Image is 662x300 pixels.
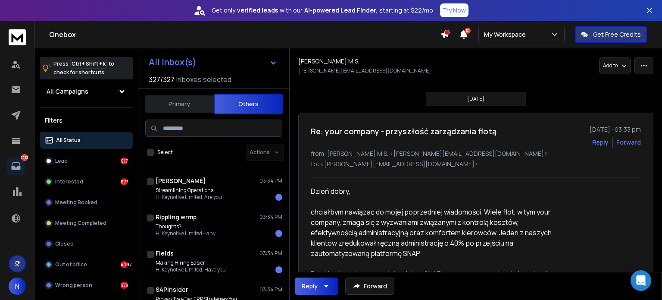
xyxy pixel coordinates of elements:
p: Get only with our starting at $22/mo [212,6,433,15]
button: N [9,278,26,295]
p: [PERSON_NAME][EMAIL_ADDRESS][DOMAIN_NAME] [298,67,431,74]
h1: All Inbox(s) [149,58,197,66]
p: 7433 [21,154,28,161]
h3: Filters [40,114,133,126]
p: Closed [55,240,74,247]
h1: All Campaigns [47,87,88,96]
h1: Onebox [49,29,440,40]
button: Meeting Booked [40,194,133,211]
p: Making Hiring Easier [156,259,226,266]
p: Hi Keynotive Limited, Have you [156,266,226,273]
p: Thoughts? [156,223,215,230]
button: Forward [345,278,394,295]
p: All Status [56,137,81,144]
a: 7433 [7,158,25,175]
p: [DATE] [467,95,484,102]
div: 1 [275,194,282,201]
div: 677 [121,178,128,185]
h1: [PERSON_NAME] [156,177,206,185]
span: 327 / 327 [149,74,175,85]
h1: Re: ﻿your company﻿ - przyszłość zarządzania flotą [311,125,496,137]
p: to: <[PERSON_NAME][EMAIL_ADDRESS][DOMAIN_NAME]> [311,160,641,168]
p: Press to check for shortcuts. [53,60,114,77]
img: logo [9,29,26,45]
p: 03:34 PM [259,286,282,293]
span: Ctrl + Shift + k [70,59,107,69]
p: Try Now [443,6,466,15]
button: Lead917 [40,152,133,170]
div: 378 [121,282,128,289]
p: 03:34 PM [259,214,282,221]
p: Interested [55,178,83,185]
p: Get Free Credits [593,30,641,39]
p: 03:34 PM [259,177,282,184]
div: Reply [302,282,318,291]
p: from: [PERSON_NAME] M.S. <[PERSON_NAME][EMAIL_ADDRESS][DOMAIN_NAME]> [311,149,641,158]
button: Reply [295,278,338,295]
button: Out of office4097 [40,256,133,273]
label: Select [157,149,173,156]
button: Reply [592,138,609,147]
h1: [PERSON_NAME] M.S. [298,57,359,66]
button: Primary [145,95,214,114]
p: Add to [603,62,618,69]
p: Wrong person [55,282,92,289]
p: [DATE] : 03:33 pm [590,125,641,134]
h1: Fields [156,249,174,258]
span: 50 [465,28,471,34]
div: 1 [275,230,282,237]
button: Meeting Completed [40,215,133,232]
button: Wrong person378 [40,277,133,294]
p: Meeting Booked [55,199,97,206]
p: Streamlining Operations [156,187,222,194]
div: Open Intercom Messenger [631,270,651,291]
div: 917 [121,158,128,164]
button: All Campaigns [40,83,133,100]
button: Try Now [440,3,468,17]
p: Out of office [55,261,87,268]
button: All Status [40,132,133,149]
div: Forward [616,138,641,147]
button: All Inbox(s) [142,54,284,71]
button: Others [214,94,283,114]
p: 03:34 PM [259,250,282,257]
p: Meeting Completed [55,220,106,227]
strong: verified leads [237,6,278,15]
strong: AI-powered Lead Finder, [304,6,378,15]
div: 1 [275,266,282,273]
p: Hi Keynotive Limited -- any [156,230,215,237]
p: My Workspace [484,30,529,39]
h1: SAPinsider [156,285,188,294]
button: Get Free Credits [575,26,647,43]
h3: Inboxes selected [176,74,231,85]
h1: Rippling wrmp [156,213,197,221]
div: 4097 [121,261,128,268]
button: Closed [40,235,133,253]
button: Interested677 [40,173,133,190]
p: Hi Keynotive Limited, Are you [156,194,222,201]
p: Lead [55,158,68,164]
